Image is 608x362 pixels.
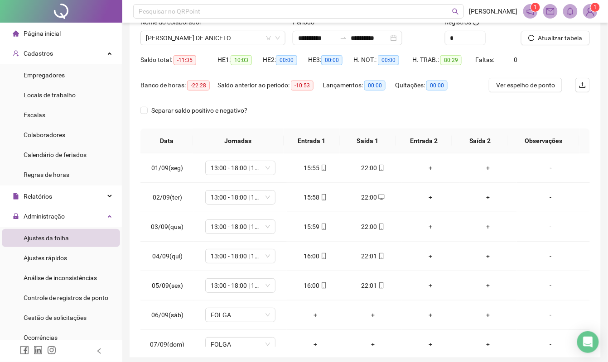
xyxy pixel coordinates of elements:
span: bell [566,7,574,15]
div: + [352,310,395,320]
span: Análise de inconsistências [24,274,97,281]
span: 00:00 [276,55,297,65]
span: Ajustes da folha [24,234,69,242]
span: Gestão de solicitações [24,314,87,321]
span: 10:03 [231,55,252,65]
div: - [524,339,578,349]
span: 01/09(seg) [151,164,183,171]
span: 00:00 [378,55,399,65]
span: 00:00 [321,55,343,65]
span: user-add [13,50,19,57]
div: + [294,339,337,349]
span: Empregadores [24,71,65,79]
span: 80:29 [440,55,462,65]
span: 00:00 [426,81,448,90]
div: Open Intercom Messenger [577,331,599,353]
div: HE 3: [308,55,353,65]
div: + [409,251,452,261]
span: [PERSON_NAME] [469,6,518,16]
div: Banco de horas: [140,80,217,90]
span: search [452,8,459,15]
th: Entrada 2 [396,129,452,153]
span: Escalas [24,111,45,119]
div: 15:58 [294,192,337,202]
button: Ver espelho de ponto [489,78,562,92]
span: Cadastros [24,50,53,57]
span: Administração [24,213,65,220]
span: mobile [320,282,327,289]
div: + [467,281,510,291]
span: 02/09(ter) [153,194,182,201]
span: notification [526,7,535,15]
div: 15:55 [294,163,337,173]
div: HE 1: [217,55,263,65]
span: BRUNO SANTANA DE ANICETO [146,31,280,45]
div: - [524,251,578,261]
div: + [467,222,510,232]
span: 1 [534,4,537,10]
th: Jornadas [193,129,284,153]
span: 13:00 - 18:00 | 19:00 - 22:00 [211,161,270,175]
span: Atualizar tabela [538,33,583,43]
div: - [524,281,578,291]
div: + [409,192,452,202]
span: Ver espelho de ponto [496,80,555,90]
div: Quitações: [395,80,458,90]
div: + [467,251,510,261]
div: + [352,339,395,349]
div: 16:00 [294,251,337,261]
span: Faltas: [476,56,496,63]
div: - [524,192,578,202]
img: 91850 [584,5,597,18]
div: + [409,281,452,291]
span: 04/09(qui) [152,252,183,260]
span: 05/09(sex) [152,282,183,289]
span: 06/09(sáb) [151,311,183,319]
span: mobile [377,165,385,171]
span: Separar saldo positivo e negativo? [148,105,251,115]
span: file [13,193,19,200]
span: Colaboradores [24,131,65,138]
div: 22:01 [352,281,395,291]
div: + [467,310,510,320]
th: Saída 2 [452,129,508,153]
div: 15:59 [294,222,337,232]
div: Saldo total: [140,55,217,65]
span: Regras de horas [24,171,69,178]
sup: 1 [531,3,540,12]
span: 13:00 - 18:00 | 19:00 - 22:00 [211,191,270,204]
span: mobile [320,253,327,259]
span: down [275,35,280,41]
span: -22:28 [187,81,210,90]
span: 03/09(qua) [151,223,183,230]
span: upload [579,81,586,89]
span: home [13,30,19,37]
div: - [524,163,578,173]
div: HE 2: [263,55,308,65]
sup: Atualize o seu contato no menu Meus Dados [591,3,600,12]
div: 16:00 [294,281,337,291]
span: to [340,34,347,42]
th: Saída 1 [340,129,396,153]
span: Ajustes rápidos [24,254,67,262]
div: + [409,163,452,173]
span: 07/09(dom) [150,341,184,348]
span: left [96,348,102,354]
span: mobile [377,282,385,289]
span: facebook [20,346,29,355]
div: - [524,222,578,232]
span: filter [266,35,271,41]
span: mobile [320,165,327,171]
span: mobile [377,253,385,259]
div: + [409,310,452,320]
span: mobile [320,194,327,200]
span: 00:00 [364,81,386,90]
span: 0 [514,56,518,63]
span: -11:35 [174,55,196,65]
span: FOLGA [211,338,270,351]
div: Saldo anterior ao período: [217,80,323,90]
span: 13:00 - 18:00 | 19:00 - 22:00 [211,279,270,292]
span: Controle de registros de ponto [24,294,108,301]
span: Página inicial [24,30,61,37]
span: reload [528,35,535,41]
